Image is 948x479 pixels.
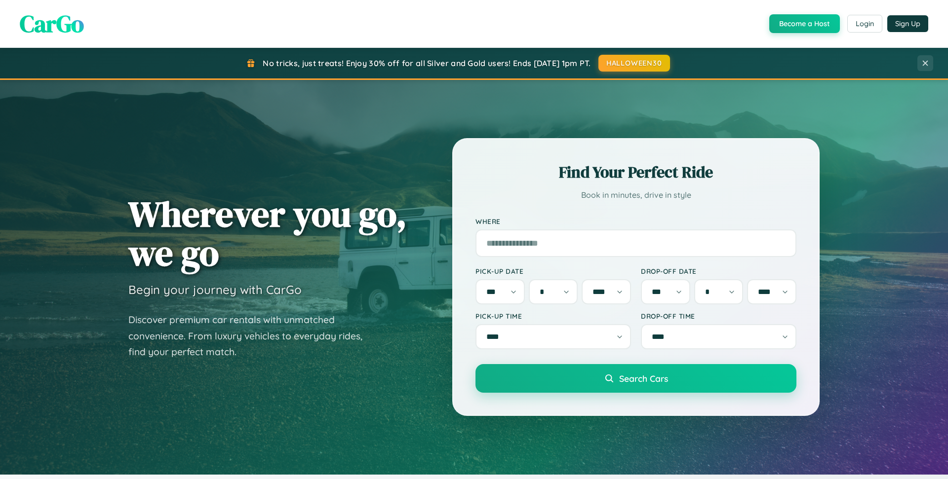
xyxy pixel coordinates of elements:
[128,194,407,272] h1: Wherever you go, we go
[641,267,796,275] label: Drop-off Date
[847,15,882,33] button: Login
[641,312,796,320] label: Drop-off Time
[769,14,840,33] button: Become a Host
[598,55,670,72] button: HALLOWEEN30
[475,312,631,320] label: Pick-up Time
[475,217,796,225] label: Where
[887,15,928,32] button: Sign Up
[128,312,375,360] p: Discover premium car rentals with unmatched convenience. From luxury vehicles to everyday rides, ...
[475,364,796,393] button: Search Cars
[128,282,302,297] h3: Begin your journey with CarGo
[475,161,796,183] h2: Find Your Perfect Ride
[20,7,84,40] span: CarGo
[619,373,668,384] span: Search Cars
[263,58,591,68] span: No tricks, just treats! Enjoy 30% off for all Silver and Gold users! Ends [DATE] 1pm PT.
[475,188,796,202] p: Book in minutes, drive in style
[475,267,631,275] label: Pick-up Date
